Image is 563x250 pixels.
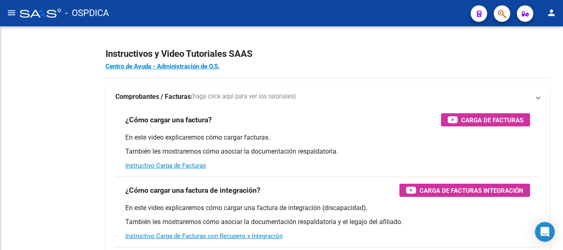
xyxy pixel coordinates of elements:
[7,8,16,18] mat-icon: menu
[106,46,550,62] h2: Instructivos y Video Tutoriales SAAS
[461,115,523,125] span: Carga de Facturas
[65,4,109,22] span: - OSPDICA
[125,114,212,126] h3: ¿Cómo cargar una factura?
[191,92,296,101] span: (haga click aquí para ver los tutoriales)
[535,222,555,242] div: Open Intercom Messenger
[399,184,530,197] button: Carga de Facturas Integración
[547,8,556,18] mat-icon: person
[106,63,220,70] a: Centro de Ayuda - Administración de O.S.
[106,87,550,107] mat-expansion-panel-header: Comprobantes / Facturas(haga click aquí para ver los tutoriales)
[125,217,530,227] p: También les mostraremos cómo asociar la documentación respaldatoria y el legajo del afiliado.
[420,185,523,196] span: Carga de Facturas Integración
[125,203,530,213] p: En este video explicaremos cómo cargar una factura de integración (discapacidad).
[115,92,191,101] strong: Comprobantes / Facturas
[125,185,260,196] h3: ¿Cómo cargar una factura de integración?
[125,147,530,156] p: También les mostraremos cómo asociar la documentación respaldatoria.
[125,133,530,142] p: En este video explicaremos cómo cargar facturas.
[441,113,530,126] button: Carga de Facturas
[125,162,206,169] a: Instructivo Carga de Facturas
[125,232,283,240] a: Instructivo Carga de Facturas con Recupero x Integración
